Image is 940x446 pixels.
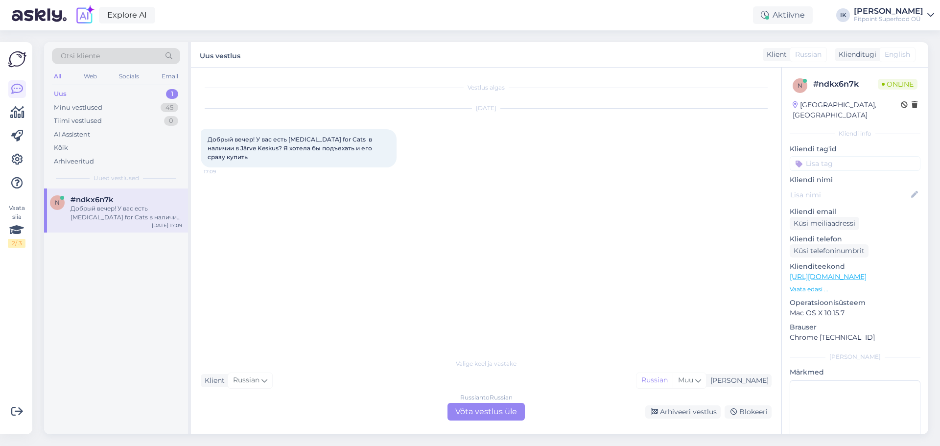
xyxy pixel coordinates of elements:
[201,359,772,368] div: Valige keel ja vastake
[790,234,920,244] p: Kliendi telefon
[854,15,923,23] div: Fitpoint Superfood OÜ
[82,70,99,83] div: Web
[233,375,259,386] span: Russian
[790,156,920,171] input: Lisa tag
[61,51,100,61] span: Otsi kliente
[164,116,178,126] div: 0
[790,285,920,294] p: Vaata edasi ...
[790,352,920,361] div: [PERSON_NAME]
[54,143,68,153] div: Kõik
[152,222,182,229] div: [DATE] 17:09
[790,217,859,230] div: Küsi meiliaadressi
[790,244,869,258] div: Küsi telefoninumbrit
[798,82,802,89] span: n
[161,103,178,113] div: 45
[854,7,934,23] a: [PERSON_NAME]Fitpoint Superfood OÜ
[54,157,94,166] div: Arhiveeritud
[790,332,920,343] p: Chrome [TECHNICAL_ID]
[790,322,920,332] p: Brauser
[201,104,772,113] div: [DATE]
[790,272,867,281] a: [URL][DOMAIN_NAME]
[790,129,920,138] div: Kliendi info
[8,239,25,248] div: 2 / 3
[54,116,102,126] div: Tiimi vestlused
[54,130,90,140] div: AI Assistent
[878,79,917,90] span: Online
[166,89,178,99] div: 1
[790,144,920,154] p: Kliendi tag'id
[790,189,909,200] input: Lisa nimi
[885,49,910,60] span: English
[753,6,813,24] div: Aktiivne
[70,195,114,204] span: #ndkx6n7k
[201,83,772,92] div: Vestlus algas
[706,376,769,386] div: [PERSON_NAME]
[460,393,513,402] div: Russian to Russian
[204,168,240,175] span: 17:09
[813,78,878,90] div: # ndkx6n7k
[208,136,374,161] span: Добрый вечер! У вас есть [MEDICAL_DATA] for Cats в наличии в Järve Keskus? Я хотела бы подъехать ...
[160,70,180,83] div: Email
[99,7,155,23] a: Explore AI
[201,376,225,386] div: Klient
[200,48,240,61] label: Uus vestlus
[54,89,67,99] div: Uus
[678,376,693,384] span: Muu
[447,403,525,421] div: Võta vestlus üle
[636,373,673,388] div: Russian
[793,100,901,120] div: [GEOGRAPHIC_DATA], [GEOGRAPHIC_DATA]
[54,103,102,113] div: Minu vestlused
[763,49,787,60] div: Klient
[8,50,26,69] img: Askly Logo
[790,367,920,377] p: Märkmed
[790,308,920,318] p: Mac OS X 10.15.7
[790,261,920,272] p: Klienditeekond
[795,49,822,60] span: Russian
[74,5,95,25] img: explore-ai
[790,175,920,185] p: Kliendi nimi
[8,204,25,248] div: Vaata siia
[725,405,772,419] div: Blokeeri
[854,7,923,15] div: [PERSON_NAME]
[790,298,920,308] p: Operatsioonisüsteem
[70,204,182,222] div: Добрый вечер! У вас есть [MEDICAL_DATA] for Cats в наличии в Järve Keskus? Я хотела бы подъехать ...
[52,70,63,83] div: All
[835,49,876,60] div: Klienditugi
[790,207,920,217] p: Kliendi email
[836,8,850,22] div: IK
[645,405,721,419] div: Arhiveeri vestlus
[117,70,141,83] div: Socials
[94,174,139,183] span: Uued vestlused
[55,199,60,206] span: n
